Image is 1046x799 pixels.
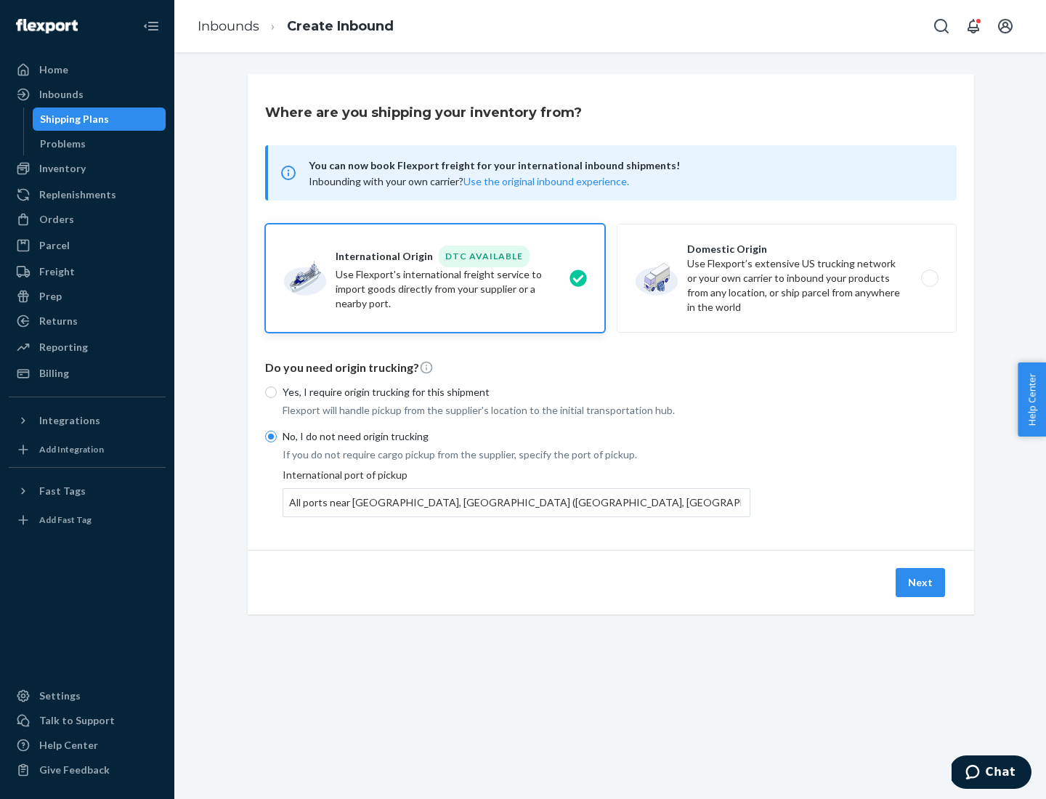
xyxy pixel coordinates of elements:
[9,409,166,432] button: Integrations
[39,763,110,777] div: Give Feedback
[39,689,81,703] div: Settings
[991,12,1020,41] button: Open account menu
[952,755,1031,792] iframe: Opens a widget where you can chat to one of our agents
[39,514,92,526] div: Add Fast Tag
[265,431,277,442] input: No, I do not need origin trucking
[39,62,68,77] div: Home
[39,161,86,176] div: Inventory
[283,385,750,399] p: Yes, I require origin trucking for this shipment
[39,340,88,354] div: Reporting
[33,132,166,155] a: Problems
[9,157,166,180] a: Inventory
[9,336,166,359] a: Reporting
[16,19,78,33] img: Flexport logo
[265,360,957,376] p: Do you need origin trucking?
[9,508,166,532] a: Add Fast Tag
[283,429,750,444] p: No, I do not need origin trucking
[9,58,166,81] a: Home
[39,187,116,202] div: Replenishments
[265,103,582,122] h3: Where are you shipping your inventory from?
[39,87,84,102] div: Inbounds
[287,18,394,34] a: Create Inbound
[39,212,74,227] div: Orders
[137,12,166,41] button: Close Navigation
[309,157,939,174] span: You can now book Flexport freight for your international inbound shipments!
[39,484,86,498] div: Fast Tags
[9,734,166,757] a: Help Center
[9,183,166,206] a: Replenishments
[283,403,750,418] p: Flexport will handle pickup from the supplier's location to the initial transportation hub.
[33,108,166,131] a: Shipping Plans
[9,285,166,308] a: Prep
[39,314,78,328] div: Returns
[463,174,629,189] button: Use the original inbound experience.
[959,12,988,41] button: Open notifications
[309,175,629,187] span: Inbounding with your own carrier?
[1018,362,1046,437] button: Help Center
[9,260,166,283] a: Freight
[9,709,166,732] button: Talk to Support
[39,713,115,728] div: Talk to Support
[39,238,70,253] div: Parcel
[283,468,750,517] div: International port of pickup
[9,362,166,385] a: Billing
[39,413,100,428] div: Integrations
[9,684,166,707] a: Settings
[39,738,98,753] div: Help Center
[9,438,166,461] a: Add Integration
[9,234,166,257] a: Parcel
[283,447,750,462] p: If you do not require cargo pickup from the supplier, specify the port of pickup.
[927,12,956,41] button: Open Search Box
[896,568,945,597] button: Next
[186,5,405,48] ol: breadcrumbs
[39,443,104,455] div: Add Integration
[40,112,109,126] div: Shipping Plans
[198,18,259,34] a: Inbounds
[39,264,75,279] div: Freight
[265,386,277,398] input: Yes, I require origin trucking for this shipment
[9,479,166,503] button: Fast Tags
[9,758,166,782] button: Give Feedback
[9,208,166,231] a: Orders
[39,289,62,304] div: Prep
[40,137,86,151] div: Problems
[39,366,69,381] div: Billing
[9,309,166,333] a: Returns
[9,83,166,106] a: Inbounds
